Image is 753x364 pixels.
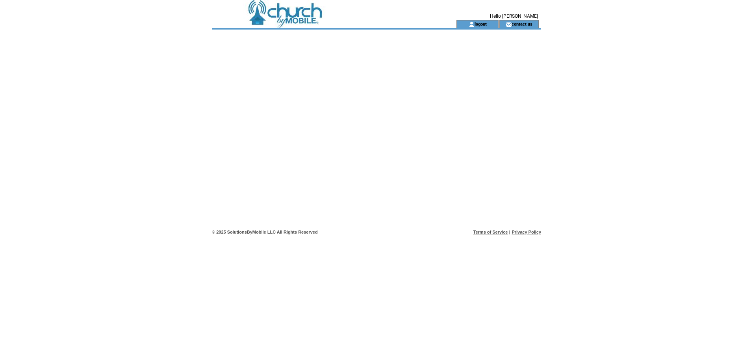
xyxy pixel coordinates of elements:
[512,21,532,26] a: contact us
[473,230,508,234] a: Terms of Service
[475,21,487,26] a: logout
[212,230,318,234] span: © 2025 SolutionsByMobile LLC All Rights Reserved
[509,230,510,234] span: |
[490,13,538,19] span: Hello [PERSON_NAME]
[469,21,475,28] img: account_icon.gif
[506,21,512,28] img: contact_us_icon.gif
[512,230,541,234] a: Privacy Policy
